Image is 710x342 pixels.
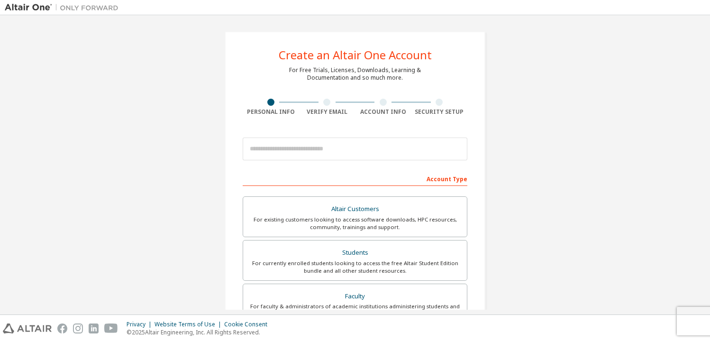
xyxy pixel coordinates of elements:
[127,321,155,328] div: Privacy
[224,321,273,328] div: Cookie Consent
[279,49,432,61] div: Create an Altair One Account
[89,324,99,333] img: linkedin.svg
[104,324,118,333] img: youtube.svg
[3,324,52,333] img: altair_logo.svg
[249,203,461,216] div: Altair Customers
[249,259,461,275] div: For currently enrolled students looking to access the free Altair Student Edition bundle and all ...
[249,216,461,231] div: For existing customers looking to access software downloads, HPC resources, community, trainings ...
[249,290,461,303] div: Faculty
[411,108,468,116] div: Security Setup
[5,3,123,12] img: Altair One
[355,108,411,116] div: Account Info
[243,171,467,186] div: Account Type
[249,303,461,318] div: For faculty & administrators of academic institutions administering students and accessing softwa...
[243,108,299,116] div: Personal Info
[57,324,67,333] img: facebook.svg
[127,328,273,336] p: © 2025 Altair Engineering, Inc. All Rights Reserved.
[299,108,355,116] div: Verify Email
[73,324,83,333] img: instagram.svg
[249,246,461,259] div: Students
[289,66,421,82] div: For Free Trials, Licenses, Downloads, Learning & Documentation and so much more.
[155,321,224,328] div: Website Terms of Use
